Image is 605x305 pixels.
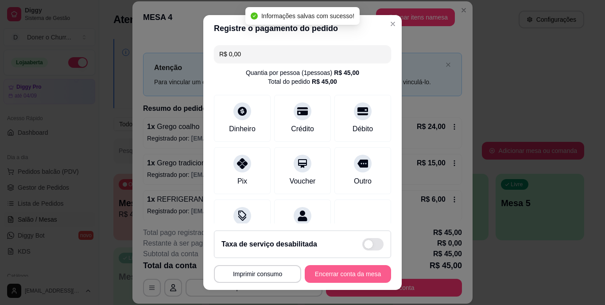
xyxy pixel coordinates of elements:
span: check-circle [251,12,258,20]
div: Outro [354,176,372,187]
div: Voucher [290,176,316,187]
h2: Taxa de serviço desabilitada [221,239,317,250]
div: Quantia por pessoa ( 1 pessoas) [246,68,359,77]
div: Total do pedido [268,77,337,86]
div: R$ 45,00 [334,68,359,77]
button: Close [386,17,400,31]
div: Crédito [291,124,314,134]
span: Informações salvas com sucesso! [261,12,354,20]
header: Registre o pagamento do pedido [203,15,402,42]
div: Pix [237,176,247,187]
div: Dinheiro [229,124,256,134]
input: Ex.: hambúrguer de cordeiro [219,45,386,63]
div: Débito [353,124,373,134]
button: Imprimir consumo [214,265,301,283]
button: Encerrar conta da mesa [305,265,391,283]
div: R$ 45,00 [312,77,337,86]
